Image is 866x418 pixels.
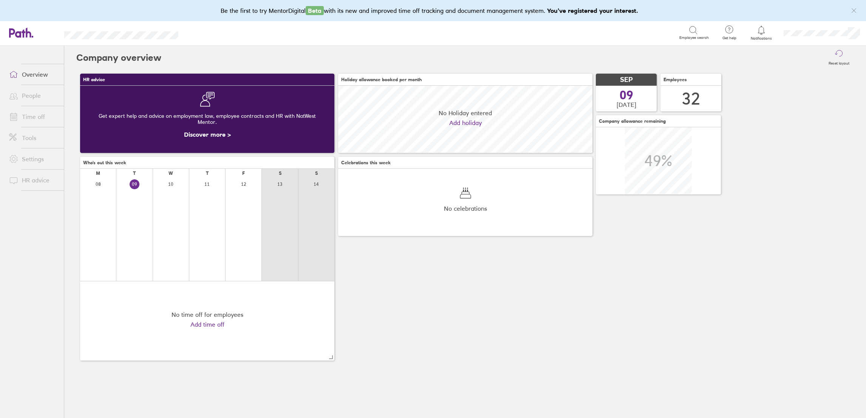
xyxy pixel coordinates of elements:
[190,321,224,328] a: Add time off
[824,46,854,70] button: Reset layout
[169,171,173,176] div: W
[242,171,245,176] div: F
[824,59,854,66] label: Reset layout
[3,67,64,82] a: Overview
[172,311,243,318] div: No time off for employees
[341,77,422,82] span: Holiday allowance booked per month
[749,36,774,41] span: Notifications
[96,171,100,176] div: M
[3,88,64,103] a: People
[449,119,482,126] a: Add holiday
[86,107,328,131] div: Get expert help and advice on employment law, employee contracts and HR with NatWest Mentor.
[279,171,281,176] div: S
[83,77,105,82] span: HR advice
[679,35,709,40] span: Employee search
[199,29,218,36] div: Search
[599,119,666,124] span: Company allowance remaining
[83,160,126,165] span: Who's out this week
[717,36,742,40] span: Get help
[184,131,231,138] a: Discover more >
[76,46,161,70] h2: Company overview
[133,171,136,176] div: T
[306,6,324,15] span: Beta
[620,89,633,101] span: 09
[444,205,487,212] span: No celebrations
[3,109,64,124] a: Time off
[620,76,633,84] span: SEP
[221,6,646,15] div: Be the first to try MentorDigital with its new and improved time off tracking and document manage...
[206,171,209,176] div: T
[682,89,700,108] div: 32
[439,110,492,116] span: No Holiday entered
[3,151,64,167] a: Settings
[663,77,687,82] span: Employees
[3,130,64,145] a: Tools
[547,7,638,14] b: You've registered your interest.
[315,171,318,176] div: S
[341,160,391,165] span: Celebrations this week
[617,101,636,108] span: [DATE]
[3,173,64,188] a: HR advice
[749,25,774,41] a: Notifications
